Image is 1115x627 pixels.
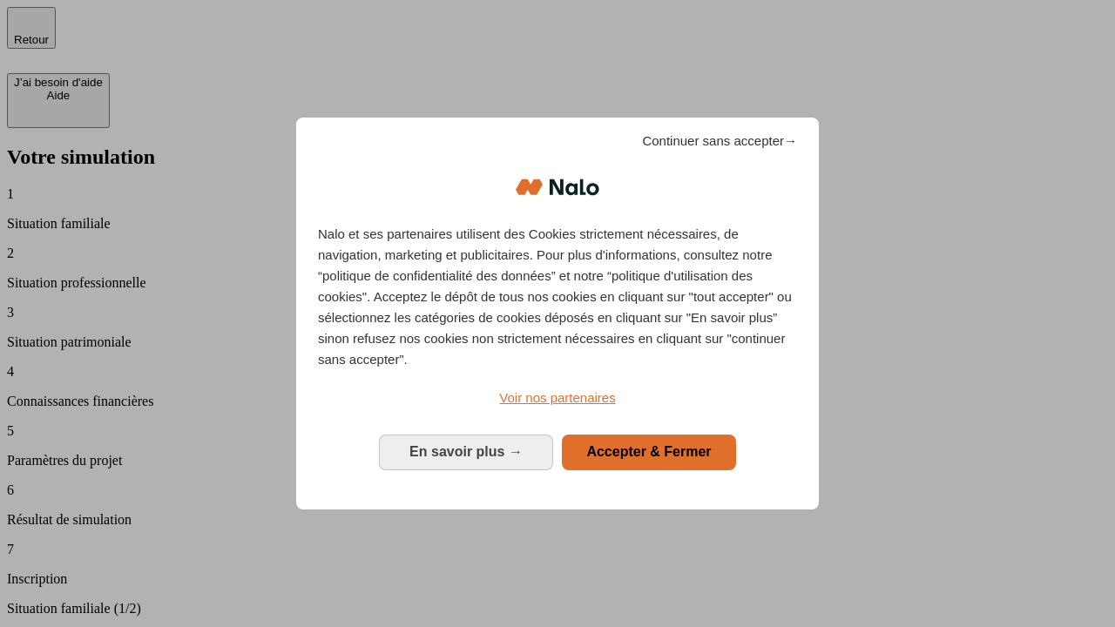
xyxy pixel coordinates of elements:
button: Accepter & Fermer: Accepter notre traitement des données et fermer [562,435,736,469]
p: Nalo et ses partenaires utilisent des Cookies strictement nécessaires, de navigation, marketing e... [318,224,797,370]
a: Voir nos partenaires [318,388,797,408]
img: Logo [516,161,599,213]
span: Accepter & Fermer [586,444,711,459]
span: Voir nos partenaires [499,390,615,405]
span: Continuer sans accepter→ [642,131,797,152]
button: En savoir plus: Configurer vos consentements [379,435,553,469]
span: En savoir plus → [409,444,523,459]
div: Bienvenue chez Nalo Gestion du consentement [296,118,819,509]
